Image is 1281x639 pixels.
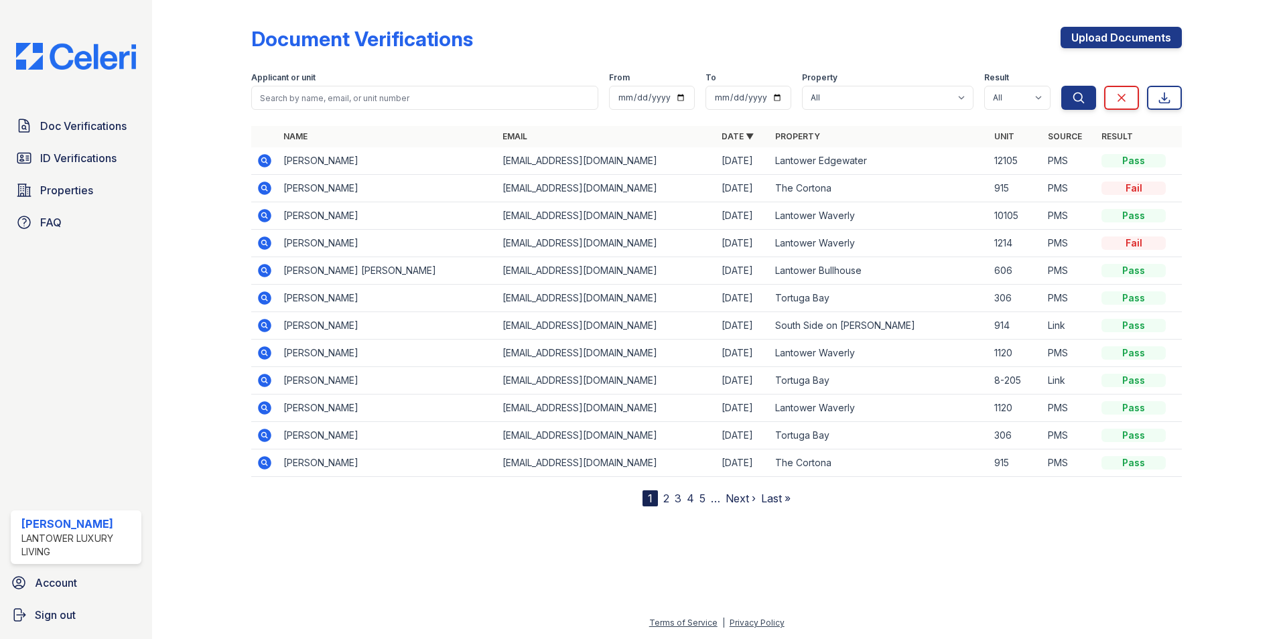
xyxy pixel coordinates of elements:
[761,492,791,505] a: Last »
[687,492,694,505] a: 4
[716,147,770,175] td: [DATE]
[984,72,1009,83] label: Result
[1042,367,1096,395] td: Link
[497,147,716,175] td: [EMAIL_ADDRESS][DOMAIN_NAME]
[730,618,785,628] a: Privacy Policy
[35,607,76,623] span: Sign out
[989,367,1042,395] td: 8-205
[716,395,770,422] td: [DATE]
[716,257,770,285] td: [DATE]
[726,492,756,505] a: Next ›
[11,113,141,139] a: Doc Verifications
[716,340,770,367] td: [DATE]
[278,285,497,312] td: [PERSON_NAME]
[21,516,136,532] div: [PERSON_NAME]
[989,422,1042,449] td: 306
[278,230,497,257] td: [PERSON_NAME]
[770,257,989,285] td: Lantower Bullhouse
[609,72,630,83] label: From
[497,449,716,477] td: [EMAIL_ADDRESS][DOMAIN_NAME]
[643,490,658,506] div: 1
[716,285,770,312] td: [DATE]
[716,449,770,477] td: [DATE]
[497,367,716,395] td: [EMAIL_ADDRESS][DOMAIN_NAME]
[802,72,837,83] label: Property
[989,395,1042,422] td: 1120
[497,257,716,285] td: [EMAIL_ADDRESS][DOMAIN_NAME]
[1101,456,1166,470] div: Pass
[1042,230,1096,257] td: PMS
[775,131,820,141] a: Property
[989,312,1042,340] td: 914
[1101,131,1133,141] a: Result
[1101,319,1166,332] div: Pass
[11,177,141,204] a: Properties
[278,367,497,395] td: [PERSON_NAME]
[11,209,141,236] a: FAQ
[497,202,716,230] td: [EMAIL_ADDRESS][DOMAIN_NAME]
[675,492,681,505] a: 3
[770,175,989,202] td: The Cortona
[1061,27,1182,48] a: Upload Documents
[251,86,598,110] input: Search by name, email, or unit number
[770,449,989,477] td: The Cortona
[278,257,497,285] td: [PERSON_NAME] [PERSON_NAME]
[497,395,716,422] td: [EMAIL_ADDRESS][DOMAIN_NAME]
[1101,291,1166,305] div: Pass
[278,202,497,230] td: [PERSON_NAME]
[722,131,754,141] a: Date ▼
[1042,422,1096,449] td: PMS
[1101,209,1166,222] div: Pass
[1101,429,1166,442] div: Pass
[770,230,989,257] td: Lantower Waverly
[1042,202,1096,230] td: PMS
[5,569,147,596] a: Account
[1101,401,1166,415] div: Pass
[770,422,989,449] td: Tortuga Bay
[1042,449,1096,477] td: PMS
[989,147,1042,175] td: 12105
[1042,175,1096,202] td: PMS
[497,422,716,449] td: [EMAIL_ADDRESS][DOMAIN_NAME]
[1042,147,1096,175] td: PMS
[711,490,720,506] span: …
[278,312,497,340] td: [PERSON_NAME]
[716,202,770,230] td: [DATE]
[278,422,497,449] td: [PERSON_NAME]
[35,575,77,591] span: Account
[278,175,497,202] td: [PERSON_NAME]
[497,230,716,257] td: [EMAIL_ADDRESS][DOMAIN_NAME]
[1101,236,1166,250] div: Fail
[770,147,989,175] td: Lantower Edgewater
[699,492,705,505] a: 5
[716,230,770,257] td: [DATE]
[1101,374,1166,387] div: Pass
[989,230,1042,257] td: 1214
[716,367,770,395] td: [DATE]
[663,492,669,505] a: 2
[40,214,62,230] span: FAQ
[40,150,117,166] span: ID Verifications
[1101,182,1166,195] div: Fail
[716,422,770,449] td: [DATE]
[716,175,770,202] td: [DATE]
[1101,264,1166,277] div: Pass
[1042,395,1096,422] td: PMS
[770,340,989,367] td: Lantower Waverly
[278,147,497,175] td: [PERSON_NAME]
[5,43,147,70] img: CE_Logo_Blue-a8612792a0a2168367f1c8372b55b34899dd931a85d93a1a3d3e32e68fde9ad4.png
[40,182,93,198] span: Properties
[1042,340,1096,367] td: PMS
[989,340,1042,367] td: 1120
[1048,131,1082,141] a: Source
[1042,257,1096,285] td: PMS
[502,131,527,141] a: Email
[989,285,1042,312] td: 306
[5,601,147,628] a: Sign out
[722,618,725,628] div: |
[278,449,497,477] td: [PERSON_NAME]
[770,312,989,340] td: South Side on [PERSON_NAME]
[1042,285,1096,312] td: PMS
[283,131,308,141] a: Name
